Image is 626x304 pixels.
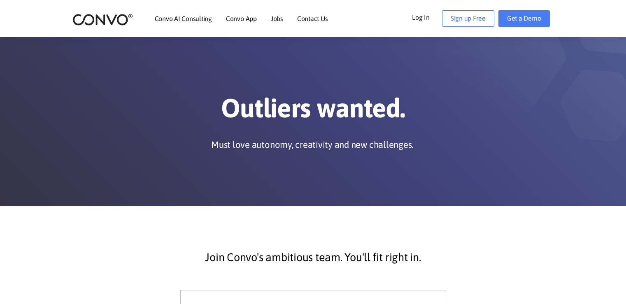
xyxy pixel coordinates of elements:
[155,15,212,22] a: Convo AI Consulting
[72,13,133,26] img: logo_2.png
[412,10,442,23] a: Log In
[91,247,535,268] p: Join Convo's ambitious team. You'll fit right in.
[442,10,494,27] a: Sign up Free
[271,15,283,22] a: Jobs
[498,10,550,27] a: Get a Demo
[297,15,328,22] a: Contact Us
[85,92,542,130] h1: Outliers wanted.
[226,15,257,22] a: Convo App
[211,138,413,151] p: Must love autonomy, creativity and new challenges.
